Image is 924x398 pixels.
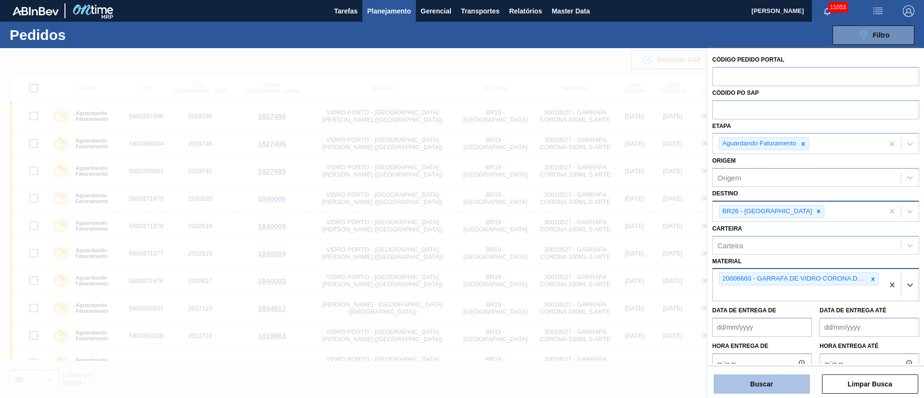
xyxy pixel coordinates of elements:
span: 11053 [828,2,848,13]
div: Origem [718,174,741,182]
label: Códido PO SAP [712,90,759,96]
input: dd/mm/yyyy [820,318,919,337]
span: Gerencial [421,5,451,17]
div: 20006660 - GARRAFA DE VIDRO CORONA DECORADA 330ML [719,273,868,285]
div: Carteira [718,241,743,249]
h1: Pedidos [10,29,154,40]
div: Aguardando Faturamento [719,138,798,150]
button: Notificações [812,4,843,18]
img: TNhmsLtSVTkK8tSr43FrP2fwEKptu5GPRR3wAAAABJRU5ErkJggg== [13,7,59,15]
span: Master Data [552,5,590,17]
label: Origem [712,157,736,164]
span: Filtro [873,31,890,39]
label: Destino [712,190,738,197]
label: Hora entrega até [820,339,919,353]
span: Relatórios [509,5,542,17]
input: dd/mm/yyyy [712,318,812,337]
span: Tarefas [334,5,358,17]
label: Código Pedido Portal [712,56,784,63]
label: Carteira [712,225,742,232]
img: userActions [872,5,884,17]
span: Planejamento [367,5,411,17]
label: Data de Entrega até [820,307,886,314]
label: Etapa [712,123,731,129]
label: Material [712,258,742,265]
div: BR26 - [GEOGRAPHIC_DATA] [719,205,813,218]
label: Hora entrega de [712,339,812,353]
button: Filtro [833,26,914,45]
label: Data de Entrega de [712,307,776,314]
span: Transportes [461,5,500,17]
img: Logout [903,5,914,17]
